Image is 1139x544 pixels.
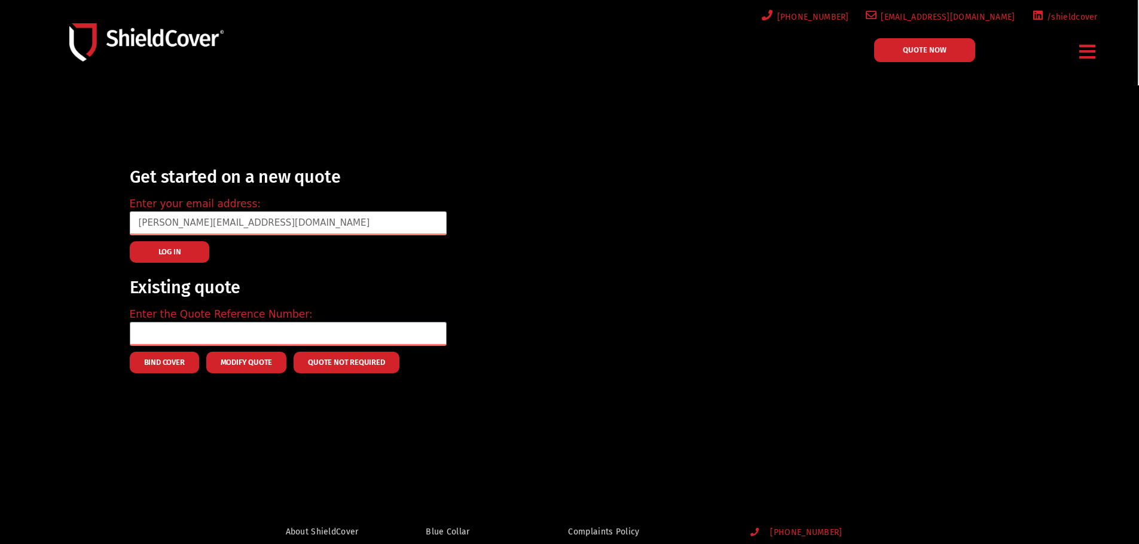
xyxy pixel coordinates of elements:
a: /shieldcover [1030,10,1098,24]
a: Complaints Policy [568,524,727,539]
span: LOG IN [158,251,181,253]
span: [PHONE_NUMBER] [761,528,842,538]
img: Shield-Cover-Underwriting-Australia-logo-full [69,23,224,61]
h2: Get started on a new quote [130,168,447,187]
a: Blue Collar [426,524,517,539]
span: QUOTE NOW [903,46,946,54]
span: Complaints Policy [568,524,639,539]
label: Enter the Quote Reference Number: [130,307,313,322]
button: Bind Cover [130,352,199,373]
a: [PHONE_NUMBER] [759,10,849,24]
button: Quote Not Required [294,352,399,373]
label: Enter your email address: [130,196,261,212]
button: Modify Quote [206,352,287,373]
span: Blue Collar [426,524,469,539]
span: /shieldcover [1043,10,1098,24]
span: Quote Not Required [308,361,384,364]
div: Menu Toggle [1075,38,1101,66]
input: Email [130,211,447,235]
span: [EMAIL_ADDRESS][DOMAIN_NAME] [877,10,1015,24]
span: [PHONE_NUMBER] [773,10,849,24]
span: About ShieldCover [286,524,359,539]
a: [PHONE_NUMBER] [750,528,897,538]
span: Modify Quote [221,361,273,364]
a: QUOTE NOW [874,38,975,62]
span: Bind Cover [144,361,185,364]
button: LOG IN [130,241,210,263]
a: About ShieldCover [286,524,375,539]
h2: Existing quote [130,278,447,297]
a: [EMAIL_ADDRESS][DOMAIN_NAME] [863,10,1015,24]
